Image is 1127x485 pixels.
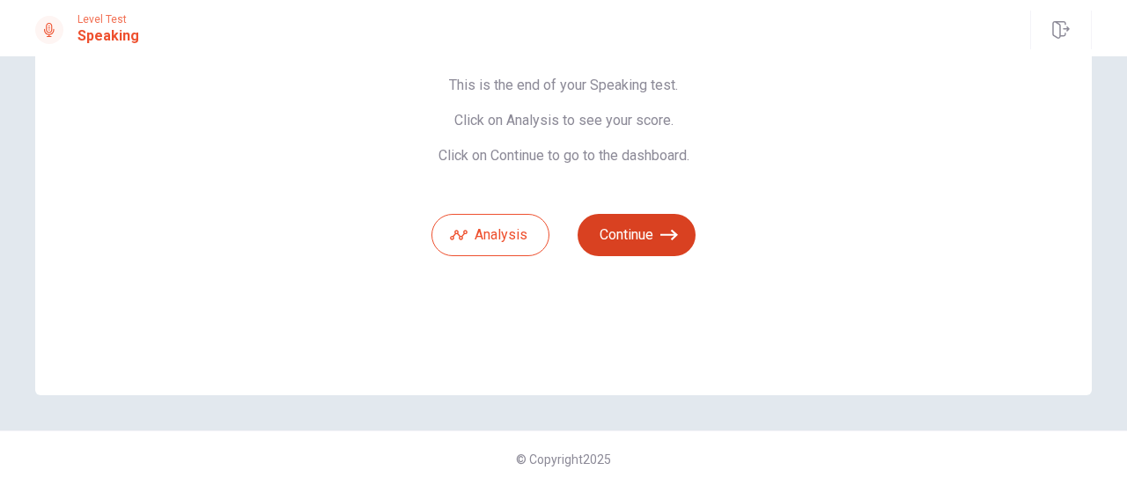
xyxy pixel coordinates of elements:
[431,77,696,165] span: This is the end of your Speaking test. Click on Analysis to see your score. Click on Continue to ...
[578,214,696,256] button: Continue
[431,214,549,256] button: Analysis
[77,26,139,47] h1: Speaking
[516,452,611,467] span: © Copyright 2025
[77,13,139,26] span: Level Test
